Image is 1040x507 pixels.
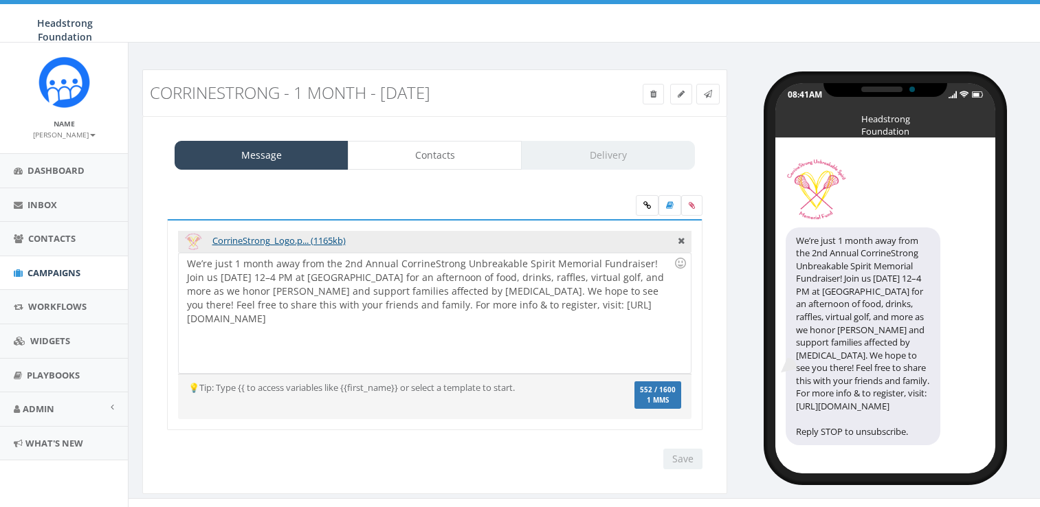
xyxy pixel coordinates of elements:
label: Insert Template Text [659,195,681,216]
span: 552 / 1600 [640,385,676,394]
small: Name [54,119,75,128]
div: We’re just 1 month away from the 2nd Annual CorrineStrong Unbreakable Spirit Memorial Fundraiser!... [786,227,940,445]
div: 08:41AM [788,89,822,100]
a: Contacts [348,141,522,170]
span: Playbooks [27,369,80,381]
span: Edit Campaign [678,88,685,100]
span: Campaigns [27,267,80,279]
span: Admin [23,403,54,415]
a: Message [175,141,348,170]
div: We’re just 1 month away from the 2nd Annual CorrineStrong Unbreakable Spirit Memorial Fundraiser!... [179,253,690,373]
div: 💡Tip: Type {{ to access variables like {{first_name}} or select a template to start. [178,381,606,394]
img: Rally_platform_Icon_1.png [38,56,90,108]
a: [PERSON_NAME] [33,128,96,140]
span: Delete Campaign [650,88,656,100]
span: Attach your media [681,195,702,216]
span: Inbox [27,199,57,211]
span: Headstrong Foundation [37,16,93,43]
small: [PERSON_NAME] [33,130,96,139]
span: Contacts [28,232,76,245]
a: CorrineStrong_Logo.p... (1165kb) [212,234,346,247]
div: Headstrong Foundation [851,113,920,120]
span: Send Test Message [704,88,712,100]
span: What's New [25,437,83,449]
span: Widgets [30,335,70,347]
span: Dashboard [27,164,85,177]
span: Workflows [28,300,87,313]
span: 1 MMS [640,397,676,404]
h3: CorrineStrong - 1 Month - [DATE] [150,84,572,102]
